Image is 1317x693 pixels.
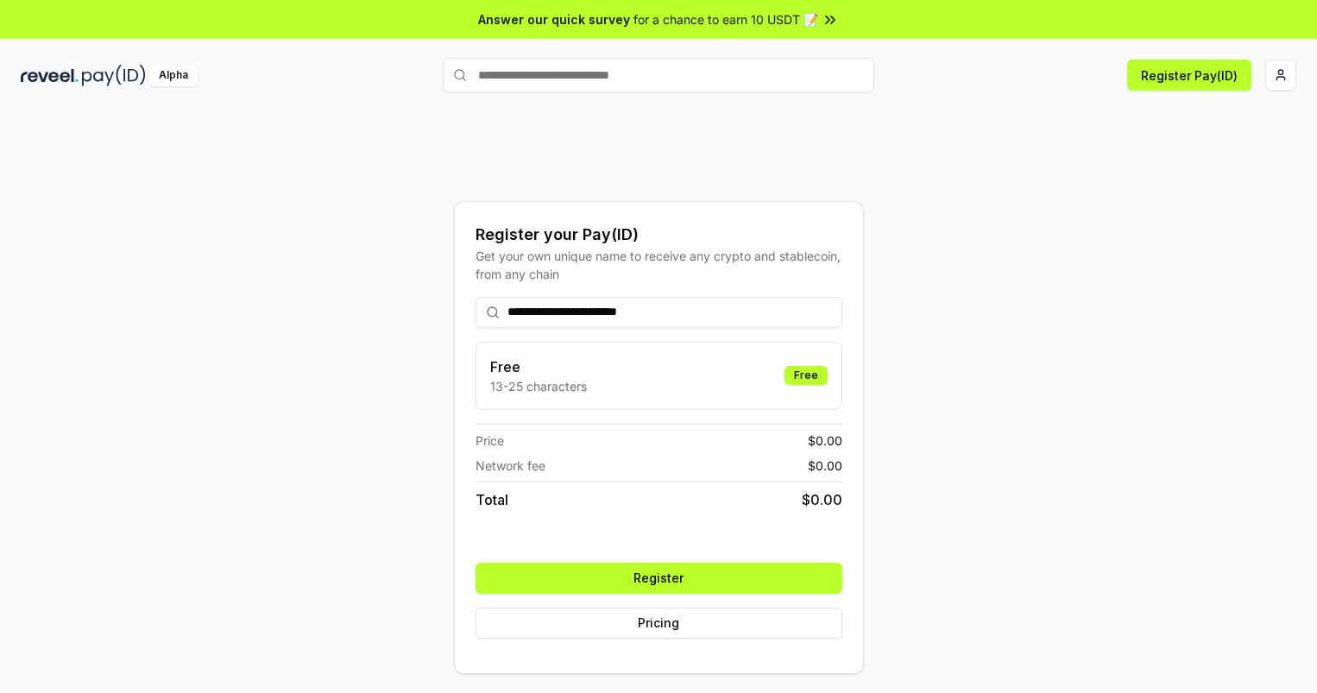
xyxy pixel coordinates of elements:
[490,377,587,395] p: 13-25 characters
[476,247,842,283] div: Get your own unique name to receive any crypto and stablecoin, from any chain
[1127,60,1251,91] button: Register Pay(ID)
[490,356,587,377] h3: Free
[478,10,630,28] span: Answer our quick survey
[476,608,842,639] button: Pricing
[476,489,508,510] span: Total
[476,432,504,450] span: Price
[476,457,545,475] span: Network fee
[808,457,842,475] span: $ 0.00
[785,366,828,385] div: Free
[802,489,842,510] span: $ 0.00
[808,432,842,450] span: $ 0.00
[476,223,842,247] div: Register your Pay(ID)
[21,65,79,86] img: reveel_dark
[633,10,818,28] span: for a chance to earn 10 USDT 📝
[149,65,198,86] div: Alpha
[476,563,842,594] button: Register
[82,65,146,86] img: pay_id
